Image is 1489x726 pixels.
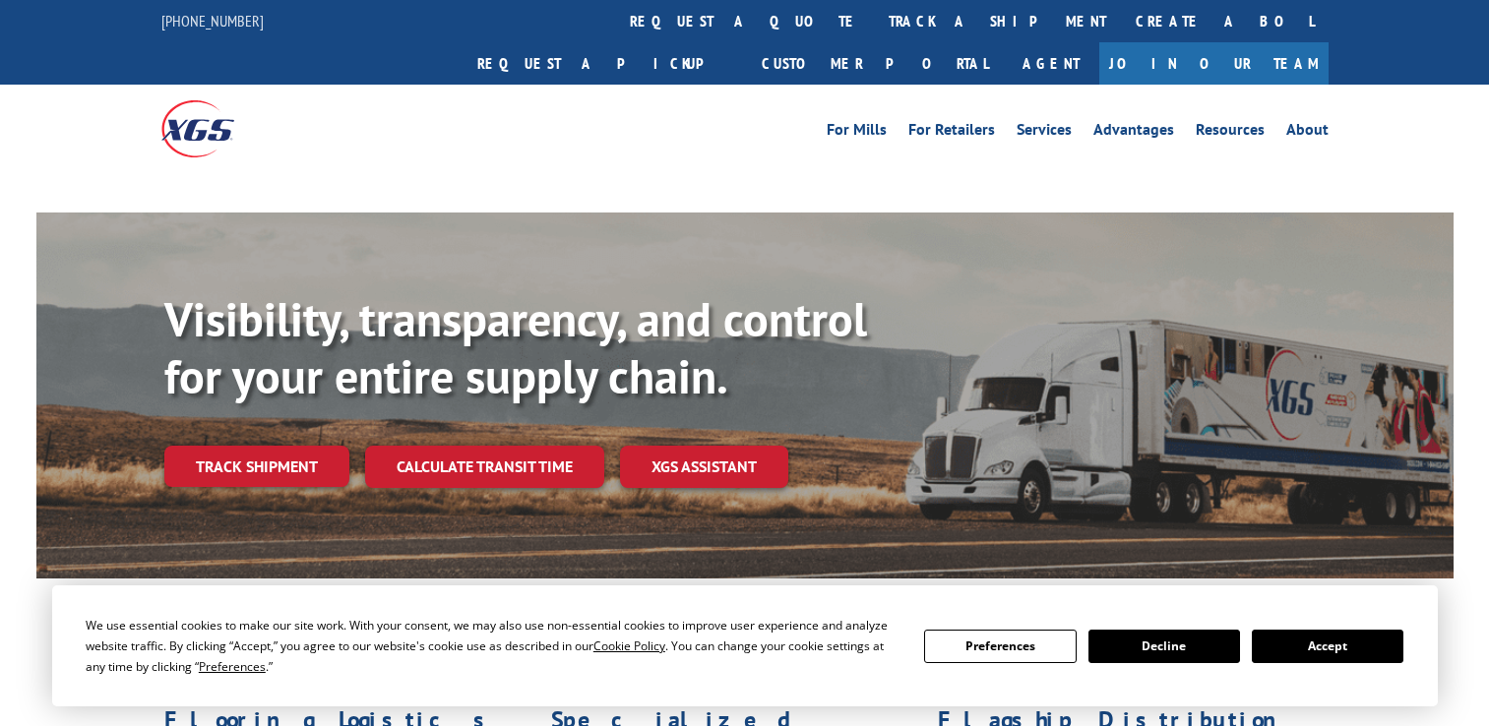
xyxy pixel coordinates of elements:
[1252,630,1403,663] button: Accept
[52,585,1438,706] div: Cookie Consent Prompt
[199,658,266,675] span: Preferences
[620,446,788,488] a: XGS ASSISTANT
[924,630,1076,663] button: Preferences
[365,446,604,488] a: Calculate transit time
[86,615,900,677] div: We use essential cookies to make our site work. With your consent, we may also use non-essential ...
[908,122,995,144] a: For Retailers
[1093,122,1174,144] a: Advantages
[1286,122,1329,144] a: About
[463,42,747,85] a: Request a pickup
[164,288,867,406] b: Visibility, transparency, and control for your entire supply chain.
[1003,42,1099,85] a: Agent
[1088,630,1240,663] button: Decline
[747,42,1003,85] a: Customer Portal
[1017,122,1072,144] a: Services
[164,446,349,487] a: Track shipment
[1196,122,1265,144] a: Resources
[161,11,264,30] a: [PHONE_NUMBER]
[1099,42,1329,85] a: Join Our Team
[827,122,887,144] a: For Mills
[593,637,665,654] span: Cookie Policy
